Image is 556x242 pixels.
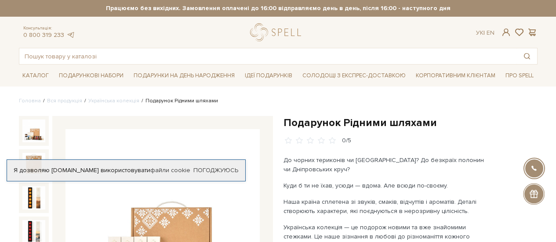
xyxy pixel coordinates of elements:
a: Вся продукція [47,98,82,104]
a: Погоджуюсь [193,166,238,174]
img: Подарунок Рідними шляхами [22,119,45,142]
a: logo [250,23,305,41]
a: En [487,29,494,36]
a: Корпоративним клієнтам [412,69,499,83]
img: Подарунок Рідними шляхами [22,153,45,176]
span: | [483,29,485,36]
a: 0 800 319 233 [23,31,64,39]
p: Куди б ти не їхав, усюди — вдома. Але всюди по-своєму. [283,181,490,190]
img: Подарунок Рідними шляхами [22,186,45,209]
div: Ук [476,29,494,37]
p: До чорних териконів чи [GEOGRAPHIC_DATA]? До безкраїх полонин чи Дніпровських круч? [283,155,490,174]
a: Каталог [19,69,52,83]
a: Подарунки на День народження [130,69,238,83]
a: Подарункові набори [55,69,127,83]
a: Солодощі з експрес-доставкою [299,68,409,83]
div: 0/5 [342,137,351,145]
a: Ідеї подарунків [241,69,296,83]
strong: Працюємо без вихідних. Замовлення оплачені до 16:00 відправляємо день в день, після 16:00 - насту... [19,4,538,12]
p: Наша країна сплетена зі звуків, смаків, відчуттів і ароматів. Деталі створюють характери, які поє... [283,197,490,216]
div: Я дозволяю [DOMAIN_NAME] використовувати [7,166,245,174]
a: telegram [66,31,75,39]
a: Про Spell [502,69,537,83]
h1: Подарунок Рідними шляхами [283,116,538,130]
input: Пошук товару у каталозі [19,48,517,64]
a: Головна [19,98,41,104]
button: Пошук товару у каталозі [517,48,537,64]
span: Консультація: [23,25,75,31]
a: файли cookie [150,166,190,174]
a: Українська колекція [88,98,139,104]
li: Подарунок Рідними шляхами [139,97,218,105]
